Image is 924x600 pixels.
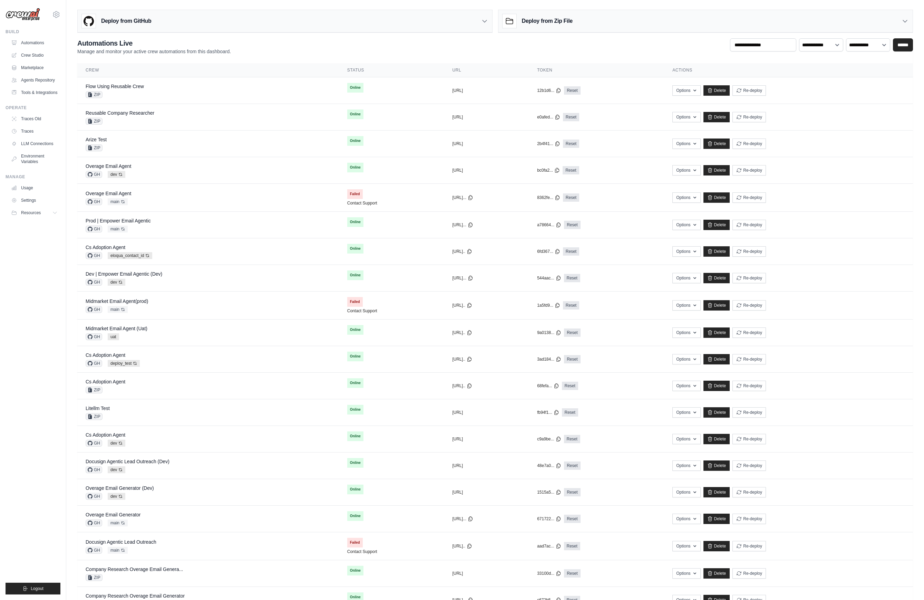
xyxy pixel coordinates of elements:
button: Options [672,407,700,418]
a: Delete [703,273,730,283]
a: Reset [564,435,580,443]
span: Online [347,217,363,227]
span: Failed [347,297,363,307]
a: Delete [703,327,730,338]
p: Manage and monitor your active crew automations from this dashboard. [77,48,231,55]
button: Re-deploy [732,165,766,175]
span: GH [86,333,102,340]
span: Online [347,83,363,93]
a: Delete [703,460,730,471]
a: Overage Email Agent [86,191,131,196]
span: ZIP [86,413,103,420]
button: aad7ac... [537,543,561,549]
a: Overage Email Agent [86,163,131,169]
button: Options [672,220,700,230]
button: Re-deploy [732,407,766,418]
button: 671722... [537,516,561,522]
button: Re-deploy [732,112,766,122]
span: Online [347,244,363,254]
button: Options [672,85,700,96]
span: GH [86,493,102,500]
a: Reset [564,515,580,523]
span: GH [86,171,102,178]
span: Failed [347,538,363,547]
button: 6fd367... [537,249,560,254]
button: Re-deploy [732,139,766,149]
button: 33100d... [537,571,561,576]
a: Reset [563,166,579,174]
a: Delete [703,434,730,444]
span: dev [108,493,125,500]
a: Delete [703,220,730,230]
span: GH [86,252,102,259]
span: Online [347,405,363,415]
span: GH [86,547,102,554]
button: Logout [6,583,60,594]
a: Reset [562,408,578,417]
button: Options [672,381,700,391]
span: Online [347,109,363,119]
span: ZIP [86,387,103,393]
span: main [108,306,128,313]
a: Reset [563,247,579,256]
a: Environment Variables [8,151,60,167]
a: Delete [703,514,730,524]
a: Reset [564,86,580,95]
a: Delete [703,568,730,579]
span: GH [86,360,102,367]
a: Marketplace [8,62,60,73]
span: Online [347,352,363,361]
button: Options [672,165,700,175]
button: Options [672,246,700,257]
span: ZIP [86,91,103,98]
th: Actions [664,63,913,77]
a: Litellm Test [86,406,110,411]
h3: Deploy from GitHub [101,17,151,25]
button: 48e7a0... [537,463,561,468]
a: Cs Adoption Agent [86,379,125,384]
a: Reset [564,461,580,470]
button: c9a9be... [537,436,561,442]
button: Re-deploy [732,568,766,579]
a: Delete [703,354,730,364]
a: Docusign Agentic Lead Outreach [86,539,156,545]
a: Overage Email Generator (Dev) [86,485,154,491]
a: Delete [703,139,730,149]
span: main [108,547,128,554]
span: dev [108,440,125,447]
button: Options [672,139,700,149]
span: eloqua_contact_id [108,252,152,259]
a: Delete [703,487,730,497]
button: Resources [8,207,60,218]
button: fb94f1... [537,410,559,415]
a: Delete [703,541,730,551]
button: 8362fe... [537,195,560,200]
span: Online [347,458,363,468]
button: 1515a5... [537,489,561,495]
span: GH [86,279,102,286]
a: Cs Adoption Agent [86,352,125,358]
span: dev [108,171,125,178]
button: Options [672,541,700,551]
span: Online [347,163,363,172]
span: GH [86,520,102,526]
a: Delete [703,407,730,418]
button: a78664... [537,222,561,228]
span: dev [108,466,125,473]
button: 68fefa... [537,383,559,389]
a: Contact Support [347,200,377,206]
button: Options [672,354,700,364]
button: Options [672,568,700,579]
span: Online [347,566,363,575]
h3: Deploy from Zip File [522,17,573,25]
span: GH [86,440,102,447]
button: 544aac... [537,275,561,281]
span: deploy_test [108,360,140,367]
a: Delete [703,192,730,203]
button: bc0fa2... [537,168,560,173]
a: Reset [564,274,580,282]
img: GitHub Logo [82,14,96,28]
a: Midmarket Email Agent (Uat) [86,326,147,331]
a: Company Research Overage Email Genera... [86,566,183,572]
button: Re-deploy [732,541,766,551]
